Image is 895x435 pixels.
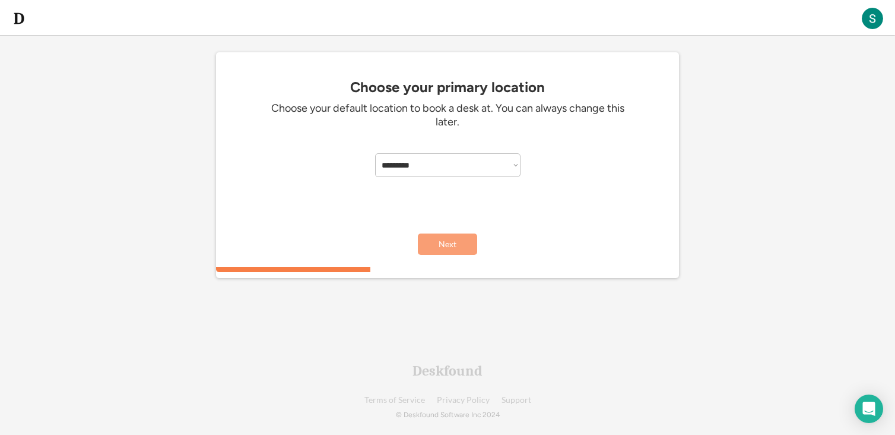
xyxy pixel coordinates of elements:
[364,396,425,405] a: Terms of Service
[862,8,883,29] img: ACg8ocL6oXE6ae9deZceQ-klDr0kivLa-b5-OU6b2JqJRdarkpuuLw=s96-c
[12,11,26,26] img: d-whitebg.png
[418,234,477,255] button: Next
[502,396,531,405] a: Support
[269,102,626,130] div: Choose your default location to book a desk at. You can always change this later.
[437,396,490,405] a: Privacy Policy
[218,267,681,272] div: 33.3333333333333%
[412,364,483,378] div: Deskfound
[222,79,673,96] div: Choose your primary location
[855,395,883,423] div: Open Intercom Messenger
